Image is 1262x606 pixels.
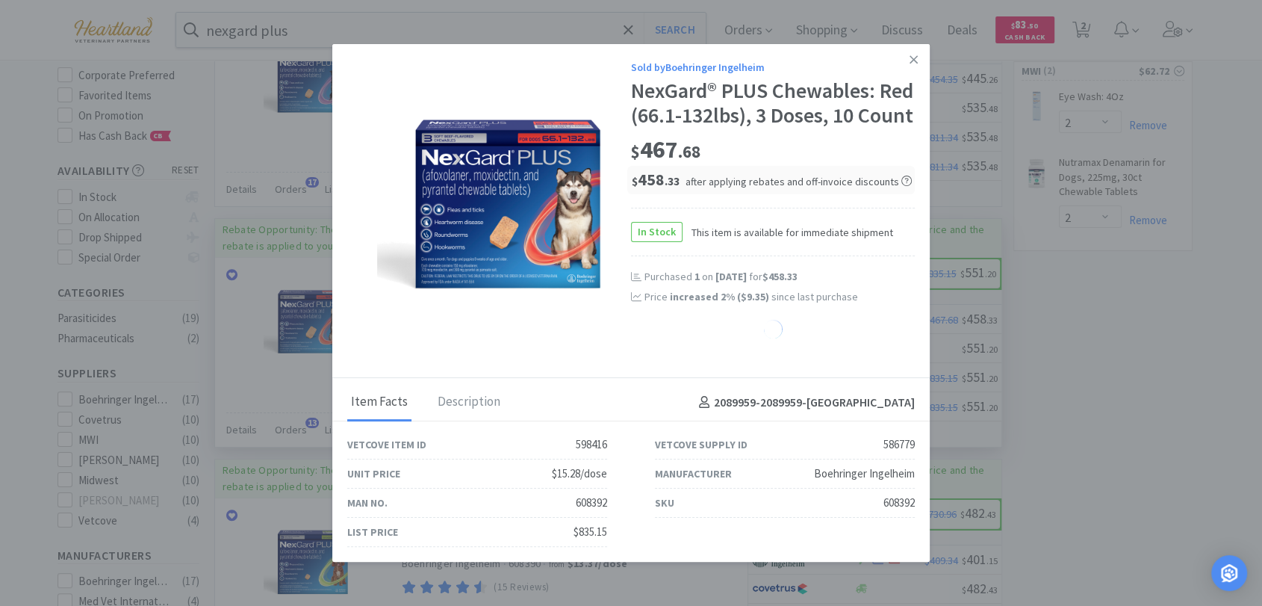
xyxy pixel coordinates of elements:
[665,174,680,188] span: . 33
[347,466,400,482] div: Unit Price
[631,135,700,164] span: 467
[631,78,915,129] div: NexGard® PLUS Chewables: Red (66.1-132lbs), 3 Doses, 10 Count
[576,436,607,454] div: 598416
[632,169,680,190] span: 458
[576,494,607,512] div: 608392
[377,117,601,296] img: 1905898091ab4003aa6a24262b483f14_586779.png
[814,465,915,483] div: Boehringer Ingelheim
[683,224,893,241] span: This item is available for immediate shipment
[883,494,915,512] div: 608392
[347,495,388,511] div: Man No.
[631,59,915,75] div: Sold by Boehringer Ingelheim
[347,384,411,421] div: Item Facts
[762,270,798,283] span: $458.33
[715,270,747,283] span: [DATE]
[1211,555,1247,591] div: Open Intercom Messenger
[347,436,426,453] div: Vetcove Item ID
[632,223,682,241] span: In Stock
[883,436,915,454] div: 586779
[693,393,915,412] h4: 2089959-2089959 - [GEOGRAPHIC_DATA]
[574,523,607,541] div: $835.15
[644,270,915,285] div: Purchased on for
[670,290,769,303] span: increased 2 % ( )
[655,495,674,511] div: SKU
[552,465,607,483] div: $15.28/dose
[644,288,915,305] div: Price since last purchase
[655,466,732,482] div: Manufacturer
[347,524,398,540] div: List Price
[434,384,504,421] div: Description
[686,175,912,188] span: after applying rebates and off-invoice discounts
[694,270,700,283] span: 1
[741,290,765,303] span: $9.35
[632,174,638,188] span: $
[655,436,747,453] div: Vetcove Supply ID
[631,141,640,162] span: $
[678,141,700,162] span: . 68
